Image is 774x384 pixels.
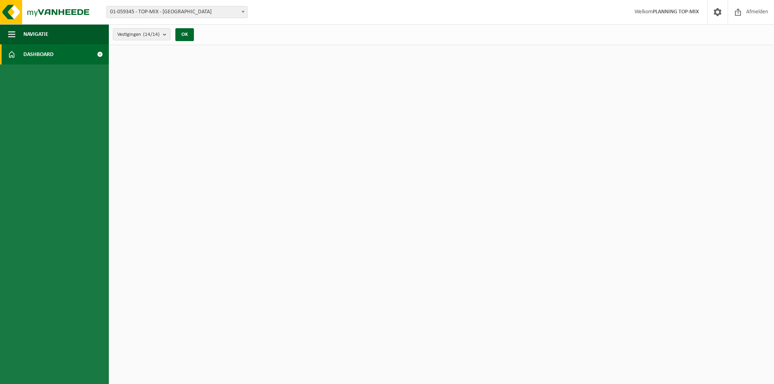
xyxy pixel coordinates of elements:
span: Navigatie [23,24,48,44]
strong: PLANNING TOP-MIX [653,9,699,15]
span: Vestigingen [117,29,160,41]
span: 01-059345 - TOP-MIX - Oostende [106,6,248,18]
button: OK [175,28,194,41]
span: 01-059345 - TOP-MIX - Oostende [107,6,247,18]
span: Dashboard [23,44,54,64]
count: (14/14) [143,32,160,37]
button: Vestigingen(14/14) [113,28,171,40]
